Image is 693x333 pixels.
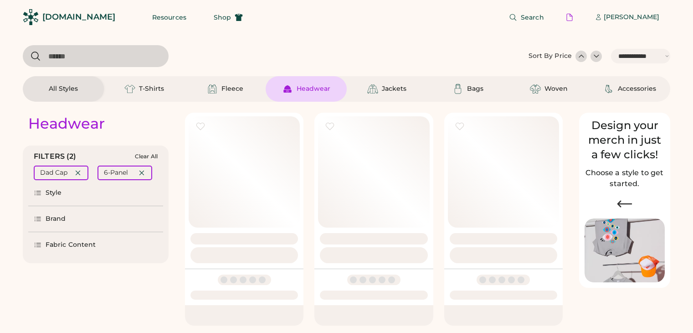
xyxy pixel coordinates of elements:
div: Jackets [382,84,406,94]
div: Headwear [297,84,330,94]
img: T-Shirts Icon [124,83,135,94]
div: Design your merch in just a few clicks! [585,118,665,162]
img: Jackets Icon [367,83,378,94]
div: Clear All [135,153,158,160]
div: FILTERS (2) [34,151,77,162]
div: Headwear [28,114,105,133]
img: Headwear Icon [282,83,293,94]
div: Style [46,188,62,198]
img: Rendered Logo - Screens [23,9,39,25]
div: Brand [46,214,66,224]
div: 6-Panel [104,168,128,177]
div: Fabric Content [46,240,96,250]
div: [DOMAIN_NAME] [42,11,115,23]
span: Search [521,14,544,21]
div: Accessories [618,84,656,94]
div: Bags [467,84,483,94]
h2: Choose a style to get started. [585,167,665,189]
img: Image of Lisa Congdon Eye Print on T-Shirt and Hat [585,219,665,283]
div: Woven [544,84,568,94]
img: Bags Icon [452,83,463,94]
div: [PERSON_NAME] [604,13,659,22]
span: Shop [214,14,231,21]
button: Resources [141,8,197,26]
button: Search [498,8,555,26]
div: T-Shirts [139,84,164,94]
img: Fleece Icon [207,83,218,94]
img: Woven Icon [530,83,541,94]
div: All Styles [49,84,78,94]
div: Sort By Price [529,52,572,61]
button: Shop [203,8,254,26]
div: Dad Cap [40,168,67,177]
div: Fleece [221,84,243,94]
img: Accessories Icon [603,83,614,94]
